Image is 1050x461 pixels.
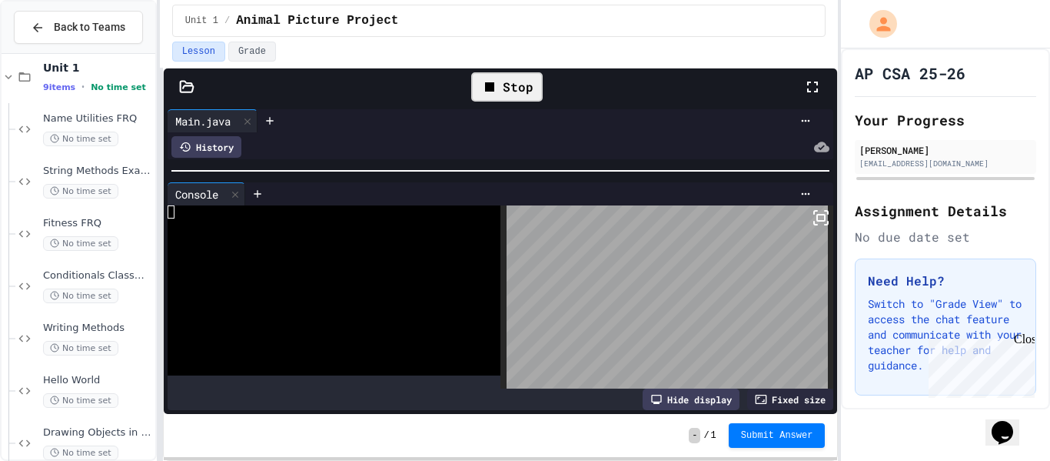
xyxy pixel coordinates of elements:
[43,322,152,335] span: Writing Methods
[859,143,1032,157] div: [PERSON_NAME]
[43,446,118,460] span: No time set
[868,296,1023,373] p: Switch to "Grade View" to access the chat feature and communicate with your teacher for help and ...
[43,269,152,282] span: Conditionals Classwork
[91,82,146,92] span: No time set
[43,112,152,125] span: Name Utilities FRQ
[43,426,152,439] span: Drawing Objects in Java - HW Playposit Code
[168,113,238,129] div: Main.java
[855,200,1036,222] h2: Assignment Details
[43,374,152,387] span: Hello World
[224,15,230,27] span: /
[43,236,118,251] span: No time set
[43,61,152,75] span: Unit 1
[922,332,1035,398] iframe: chat widget
[703,429,709,442] span: /
[43,82,75,92] span: 9 items
[853,6,901,42] div: My Account
[185,15,218,27] span: Unit 1
[43,184,118,199] span: No time set
[6,6,106,98] div: Chat with us now!Close
[855,228,1036,246] div: No due date set
[168,182,245,205] div: Console
[43,165,152,178] span: String Methods Examples
[43,132,118,146] span: No time set
[855,109,1036,131] h2: Your Progress
[54,19,125,35] span: Back to Teams
[855,62,965,84] h1: AP CSA 25-26
[711,429,716,442] span: 1
[43,341,118,356] span: No time set
[172,42,225,62] button: Lesson
[859,158,1032,169] div: [EMAIL_ADDRESS][DOMAIN_NAME]
[868,272,1023,290] h3: Need Help?
[741,429,813,442] span: Submit Answer
[471,72,543,102] div: Stop
[81,81,85,93] span: •
[985,399,1035,446] iframe: chat widget
[236,12,398,30] span: Animal Picture Project
[747,389,833,410] div: Fixed size
[228,42,276,62] button: Grade
[643,389,739,410] div: Hide display
[14,11,143,44] button: Back to Teams
[43,393,118,408] span: No time set
[689,428,700,443] span: -
[729,423,826,448] button: Submit Answer
[43,217,152,230] span: Fitness FRQ
[168,186,226,202] div: Console
[168,109,258,132] div: Main.java
[43,289,118,303] span: No time set
[171,136,241,158] div: History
